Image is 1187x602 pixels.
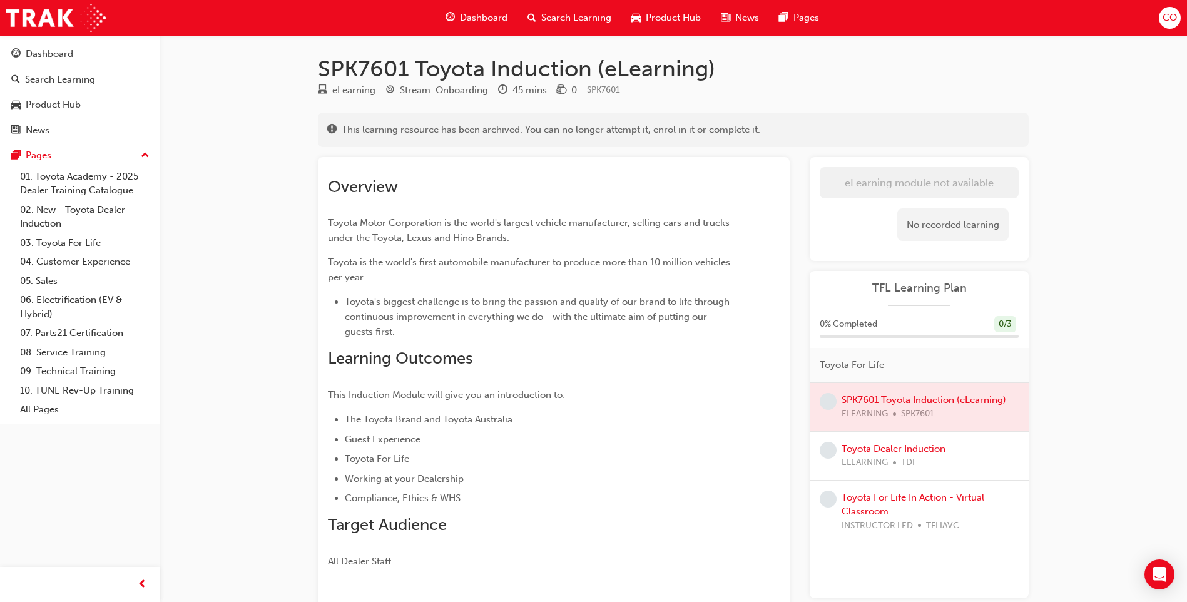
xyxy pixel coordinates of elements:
div: No recorded learning [897,208,1009,242]
span: prev-icon [138,577,147,593]
a: pages-iconPages [769,5,829,31]
div: News [26,123,49,138]
span: TDI [901,456,915,470]
div: 0 / 3 [994,316,1016,333]
div: 45 mins [512,83,547,98]
div: Search Learning [25,73,95,87]
span: The Toyota Brand and Toyota Australia [345,414,512,425]
span: All Dealer Staff [328,556,391,567]
span: search-icon [11,74,20,86]
a: 03. Toyota For Life [15,233,155,253]
span: Overview [328,177,398,196]
button: CO [1159,7,1181,29]
span: Guest Experience [345,434,420,445]
span: Learning Outcomes [328,349,472,368]
span: money-icon [557,85,566,96]
a: 02. New - Toyota Dealer Induction [15,200,155,233]
span: learningRecordVerb_NONE-icon [820,491,837,508]
span: news-icon [11,125,21,136]
a: News [5,119,155,142]
span: Compliance, Ethics & WHS [345,492,461,504]
span: CO [1163,11,1177,25]
span: learningRecordVerb_NONE-icon [820,442,837,459]
div: Type [318,83,375,98]
div: Pages [26,148,51,163]
span: learningRecordVerb_NONE-icon [820,393,837,410]
div: Open Intercom Messenger [1144,559,1174,589]
span: pages-icon [779,10,788,26]
a: 04. Customer Experience [15,252,155,272]
a: 10. TUNE Rev-Up Training [15,381,155,400]
a: Toyota For Life In Action - Virtual Classroom [842,492,984,518]
span: INSTRUCTOR LED [842,519,913,533]
span: This Induction Module will give you an introduction to: [328,389,565,400]
span: clock-icon [498,85,507,96]
a: TFL Learning Plan [820,281,1019,295]
img: Trak [6,4,106,32]
span: Target Audience [328,515,447,534]
span: ELEARNING [842,456,888,470]
span: This learning resource has been archived. You can no longer attempt it, enrol in it or complete it. [342,123,760,137]
div: Product Hub [26,98,81,112]
button: Pages [5,144,155,167]
span: pages-icon [11,150,21,161]
div: Stream [385,83,488,98]
div: Dashboard [26,47,73,61]
a: All Pages [15,400,155,419]
a: search-iconSearch Learning [517,5,621,31]
a: Product Hub [5,93,155,116]
a: news-iconNews [711,5,769,31]
span: news-icon [721,10,730,26]
a: 08. Service Training [15,343,155,362]
span: up-icon [141,148,150,164]
a: Dashboard [5,43,155,66]
span: target-icon [385,85,395,96]
div: eLearning [332,83,375,98]
span: search-icon [527,10,536,26]
a: 06. Electrification (EV & Hybrid) [15,290,155,324]
a: 09. Technical Training [15,362,155,381]
span: 0 % Completed [820,317,877,332]
div: Price [557,83,577,98]
a: 01. Toyota Academy - 2025 Dealer Training Catalogue [15,167,155,200]
a: Toyota Dealer Induction [842,443,945,454]
span: Working at your Dealership [345,473,464,484]
span: Search Learning [541,11,611,25]
span: Toyota For Life [345,453,409,464]
span: News [735,11,759,25]
span: car-icon [631,10,641,26]
span: TFLIAVC [926,519,959,533]
span: Learning resource code [587,84,620,95]
span: learningResourceType_ELEARNING-icon [318,85,327,96]
span: Toyota Motor Corporation is the world's largest vehicle manufacturer, selling cars and trucks und... [328,217,732,243]
a: Search Learning [5,68,155,91]
div: Stream: Onboarding [400,83,488,98]
h1: SPK7601 Toyota Induction (eLearning) [318,55,1029,83]
span: Toyota's biggest challenge is to bring the passion and quality of our brand to life through conti... [345,296,732,337]
a: guage-iconDashboard [436,5,517,31]
span: Toyota is the world's first automobile manufacturer to produce more than 10 million vehicles per ... [328,257,733,283]
span: Pages [793,11,819,25]
span: Dashboard [460,11,507,25]
a: car-iconProduct Hub [621,5,711,31]
span: Toyota For Life [820,358,884,372]
span: Product Hub [646,11,701,25]
div: 0 [571,83,577,98]
div: Duration [498,83,547,98]
a: 07. Parts21 Certification [15,324,155,343]
span: guage-icon [11,49,21,60]
span: exclaim-icon [327,125,337,136]
button: DashboardSearch LearningProduct HubNews [5,40,155,144]
button: eLearning module not available [820,167,1019,198]
span: car-icon [11,99,21,111]
span: guage-icon [446,10,455,26]
a: 05. Sales [15,272,155,291]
